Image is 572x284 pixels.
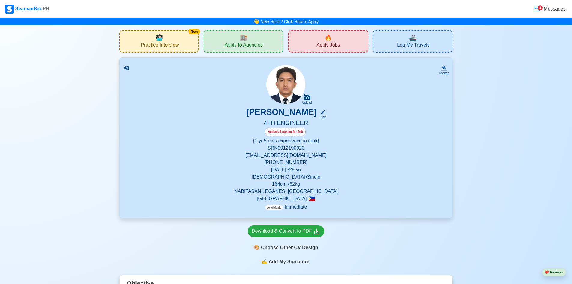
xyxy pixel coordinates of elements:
[545,270,549,274] span: heart
[397,42,429,50] span: Log My Travels
[254,244,260,251] span: paint
[265,203,307,211] p: Immediate
[5,5,49,14] div: SeamanBio
[5,5,14,14] img: Logo
[127,119,445,128] h5: 4TH ENGINEER
[225,42,263,50] span: Apply to Agencies
[127,195,445,202] p: [GEOGRAPHIC_DATA]
[127,145,445,152] p: SRN 9912190020
[127,173,445,181] p: [DEMOGRAPHIC_DATA] • Single
[261,19,319,24] a: New Here ? Click How to Apply
[127,181,445,188] p: 164 cm • 62 kg
[265,128,306,136] div: Actively Looking for Job
[543,5,566,13] span: Messages
[267,258,310,265] span: Add My Signature
[316,42,340,50] span: Apply Jobs
[253,18,259,26] span: bell
[248,225,324,237] a: Download & Convert to PDF
[325,33,332,42] span: new
[308,196,315,202] span: 🇵🇭
[248,242,324,253] div: Choose Other CV Design
[141,42,179,50] span: Practice Interview
[439,71,449,75] div: Change
[127,152,445,159] p: [EMAIL_ADDRESS][DOMAIN_NAME]
[409,33,416,42] span: travel
[127,166,445,173] p: [DATE] • 25 yo
[252,228,320,235] div: Download & Convert to PDF
[127,159,445,166] p: [PHONE_NUMBER]
[127,188,445,195] p: NABITASAN,LEGANES, [GEOGRAPHIC_DATA]
[188,29,200,34] div: New
[265,205,283,210] span: Availability
[542,268,566,276] button: heartReviews
[246,107,317,119] h3: [PERSON_NAME]
[261,258,267,265] span: sign
[41,6,50,11] span: .PH
[127,137,445,145] p: (1 yr 5 mos experience in rank)
[318,115,326,119] div: Edit
[156,33,163,42] span: interview
[240,33,247,42] span: agencies
[302,101,312,105] div: Upload
[538,5,543,10] div: 2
